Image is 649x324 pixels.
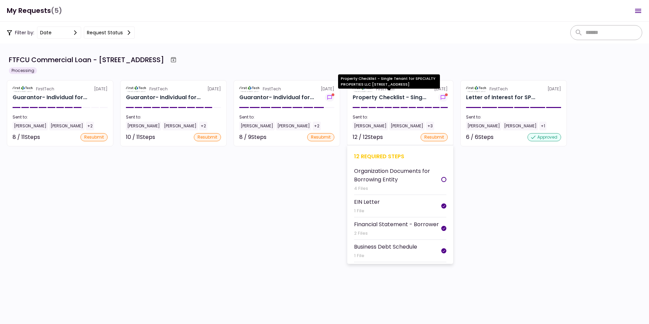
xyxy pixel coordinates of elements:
button: show-messages [438,93,448,102]
button: show-messages [325,93,334,102]
div: Sent to: [466,114,561,120]
div: Property Checklist - Single Tenant for SPECIALTY PROPERTIES LLC 1151-B Hospital Wy, Pocatello, ID [353,93,426,102]
div: [PERSON_NAME] [13,122,48,130]
div: Processing [9,67,37,74]
div: resubmit [421,133,448,141]
div: Sent to: [13,114,108,120]
button: Request status [84,26,135,39]
div: [DATE] [126,86,221,92]
div: [PERSON_NAME] [389,122,425,130]
div: Organization Documents for Borrowing Entity [354,167,441,184]
div: 8 / 9 Steps [239,133,266,141]
div: 12 / 12 Steps [353,133,383,141]
div: Guarantor- Individual for SPECIALTY PROPERTIES LLC Scot Halladay [126,93,201,102]
div: FTFCU Commercial Loan - [STREET_ADDRESS] [9,55,164,65]
div: [DATE] [466,86,561,92]
div: +2 [86,122,94,130]
div: [PERSON_NAME] [239,122,275,130]
div: date [40,29,52,36]
button: date [37,26,81,39]
div: Property Checklist - Single Tenant for SPECIALTY PROPERTIES LLC [STREET_ADDRESS] [338,74,440,89]
img: Partner logo [126,86,147,92]
div: FirstTech [489,86,508,92]
div: [PERSON_NAME] [353,122,388,130]
div: FirstTech [263,86,281,92]
div: 6 / 6 Steps [466,133,494,141]
div: [PERSON_NAME] [163,122,198,130]
div: approved [527,133,561,141]
div: Guarantor- Individual for SPECIALTY PROPERTIES LLC Jim Price [13,93,87,102]
div: [PERSON_NAME] [126,122,161,130]
div: 4 Files [354,185,441,192]
div: Business Debt Schedule [354,242,417,251]
div: [PERSON_NAME] [49,122,85,130]
div: 8 / 11 Steps [13,133,40,141]
div: FirstTech [149,86,168,92]
div: +3 [426,122,434,130]
div: [DATE] [239,86,334,92]
div: Financial Statement - Borrower [354,220,439,229]
button: Archive workflow [167,54,180,66]
div: resubmit [80,133,108,141]
div: [PERSON_NAME] [466,122,501,130]
div: Guarantor- Individual for SPECIALTY PROPERTIES LLC Charles Eldredge [239,93,314,102]
div: 12 required steps [354,152,446,161]
div: Sent to: [353,114,448,120]
div: Letter of Interest for SPECIALTY PROPERTIES LLC 1151-B Hospital Way Pocatello [466,93,535,102]
div: 1 File [354,252,417,259]
div: [PERSON_NAME] [503,122,538,130]
img: Partner logo [239,86,260,92]
h1: My Requests [7,4,62,18]
div: 2 Files [354,230,439,237]
img: Partner logo [466,86,487,92]
div: Sent to: [126,114,221,120]
img: Partner logo [13,86,33,92]
div: +1 [539,122,546,130]
div: [DATE] [13,86,108,92]
div: 1 File [354,208,380,214]
span: (5) [51,4,62,18]
div: FirstTech [36,86,54,92]
div: Filter by: [7,26,135,39]
div: 10 / 11 Steps [126,133,155,141]
button: Open menu [630,3,646,19]
div: +2 [313,122,321,130]
div: EIN Letter [354,198,380,206]
div: [PERSON_NAME] [276,122,311,130]
div: Sent to: [239,114,334,120]
div: +2 [199,122,207,130]
div: resubmit [194,133,221,141]
div: resubmit [307,133,334,141]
